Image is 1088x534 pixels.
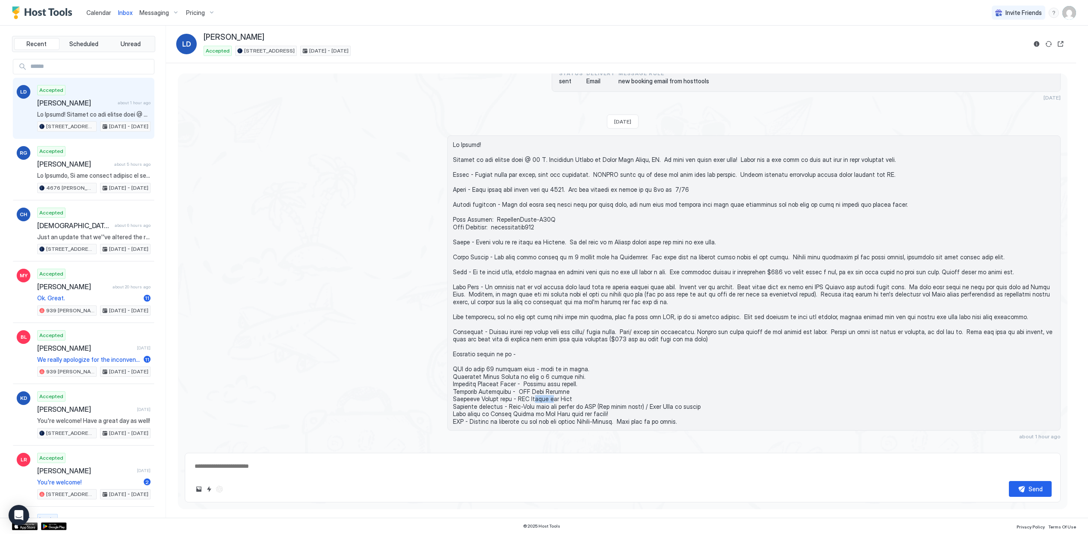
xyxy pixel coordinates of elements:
span: new booking email from hosttools [618,77,709,85]
span: Accepted [39,270,63,278]
span: [DATE] - [DATE] [109,245,148,253]
span: CH [20,211,27,218]
span: [DATE] [137,468,151,473]
div: menu [1049,8,1059,18]
span: [PERSON_NAME] [204,32,264,42]
span: Accepted [39,393,63,400]
button: Recent [14,38,59,50]
span: about 1 hour ago [118,100,151,106]
span: Inquiry [39,515,56,523]
span: about 6 hours ago [115,223,151,228]
a: Calendar [86,8,111,17]
span: 939 [PERSON_NAME] [46,368,95,376]
span: [STREET_ADDRESS] [46,123,95,130]
span: [DATE] - [DATE] [109,368,148,376]
span: [STREET_ADDRESS][PERSON_NAME] [46,245,95,253]
span: Accepted [39,147,63,155]
span: about 1 hour ago [1019,433,1061,440]
a: Inbox [118,8,133,17]
button: Open reservation [1055,39,1066,49]
a: App Store [12,522,38,530]
span: [DATE] - [DATE] [309,47,349,55]
span: Accepted [206,47,230,55]
span: about 20 hours ago [112,284,151,290]
button: Quick reply [204,484,214,494]
span: BL [21,333,27,341]
span: Messaging [139,9,169,17]
span: [DATE] - [DATE] [109,429,148,437]
span: Just an update that we''ve altered the reservation and sent you a payment request. Thanks! [37,233,151,241]
span: Lo Ipsumd! Sitamet co adi elitse doei @ 00 T. Incididun Utlabo et Dolor Magn Aliqu, EN. Ad mini v... [453,141,1055,425]
span: Calendar [86,9,111,16]
span: 11 [145,356,149,363]
span: © 2025 Host Tools [523,523,560,529]
span: sent [559,77,583,85]
span: 4676 [PERSON_NAME] [46,184,95,192]
span: Recent [27,40,47,48]
span: Message Rule [618,70,709,77]
span: Pricing [186,9,205,17]
span: [DATE] - [DATE] [109,490,148,498]
span: Terms Of Use [1048,524,1076,529]
span: You're welcome! [37,478,140,486]
span: Lo Ipsumd! Sitamet co adi elitse doei @ 00 T. Incididun Utlabo et Dolor Magn Aliqu, EN. Ad mini v... [37,111,151,118]
span: Accepted [39,332,63,339]
span: RG [20,149,27,157]
button: Send [1009,481,1052,497]
input: Input Field [27,59,154,74]
span: You're welcome! Have a great day as well! [37,417,151,425]
span: We really apologize for the inconvenience and we’ll work on it. We also just sent an alteration r... [37,356,140,364]
div: Open Intercom Messenger [9,505,29,525]
span: Privacy Policy [1017,524,1045,529]
span: [PERSON_NAME] [37,405,133,414]
a: Host Tools Logo [12,6,76,19]
span: LD [182,39,191,49]
span: Delivery [586,70,615,77]
div: tab-group [12,36,155,52]
button: Unread [108,38,153,50]
span: Lo Ipsumdo, Si ame consect adipisc el seddoei tem inci! U labo etdolo ma aliqu enim adm veni qui ... [37,172,151,179]
button: Upload image [194,484,204,494]
span: LD [20,88,27,96]
button: Sync reservation [1044,39,1054,49]
span: Ok. Great. [37,294,140,302]
span: 2 [145,479,149,485]
span: [STREET_ADDRESS] [244,47,295,55]
span: 939 [PERSON_NAME] [46,307,95,314]
span: [PERSON_NAME] [37,344,133,352]
span: [DATE] [614,118,631,125]
div: User profile [1062,6,1076,20]
span: [DATE] - [DATE] [109,123,148,130]
span: Accepted [39,209,63,217]
a: Terms Of Use [1048,522,1076,531]
span: Unread [121,40,141,48]
span: [PERSON_NAME] [37,99,114,107]
span: [DEMOGRAPHIC_DATA][PERSON_NAME] [37,221,111,230]
span: [STREET_ADDRESS] [PERSON_NAME] · 2 Bedroom [GEOGRAPHIC_DATA][PERSON_NAME] [46,429,95,437]
span: Accepted [39,86,63,94]
span: MY [20,272,28,279]
div: Send [1029,484,1043,493]
a: Google Play Store [41,522,67,530]
span: [DATE] - [DATE] [109,184,148,192]
span: Email [586,77,615,85]
span: KD [20,394,27,402]
a: Privacy Policy [1017,522,1045,531]
button: Scheduled [61,38,106,50]
span: [DATE] [1044,94,1061,101]
button: Reservation information [1032,39,1042,49]
span: about 5 hours ago [114,161,151,167]
span: Scheduled [69,40,98,48]
span: [DATE] - [DATE] [109,307,148,314]
span: 11 [145,295,149,301]
span: [STREET_ADDRESS] [PERSON_NAME] · 2 Bedroom [GEOGRAPHIC_DATA][PERSON_NAME] [46,490,95,498]
span: [DATE] [137,407,151,412]
span: Accepted [39,454,63,462]
span: [DATE] [137,345,151,351]
span: Invite Friends [1005,9,1042,17]
span: Inbox [118,9,133,16]
span: [PERSON_NAME] [37,160,111,168]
